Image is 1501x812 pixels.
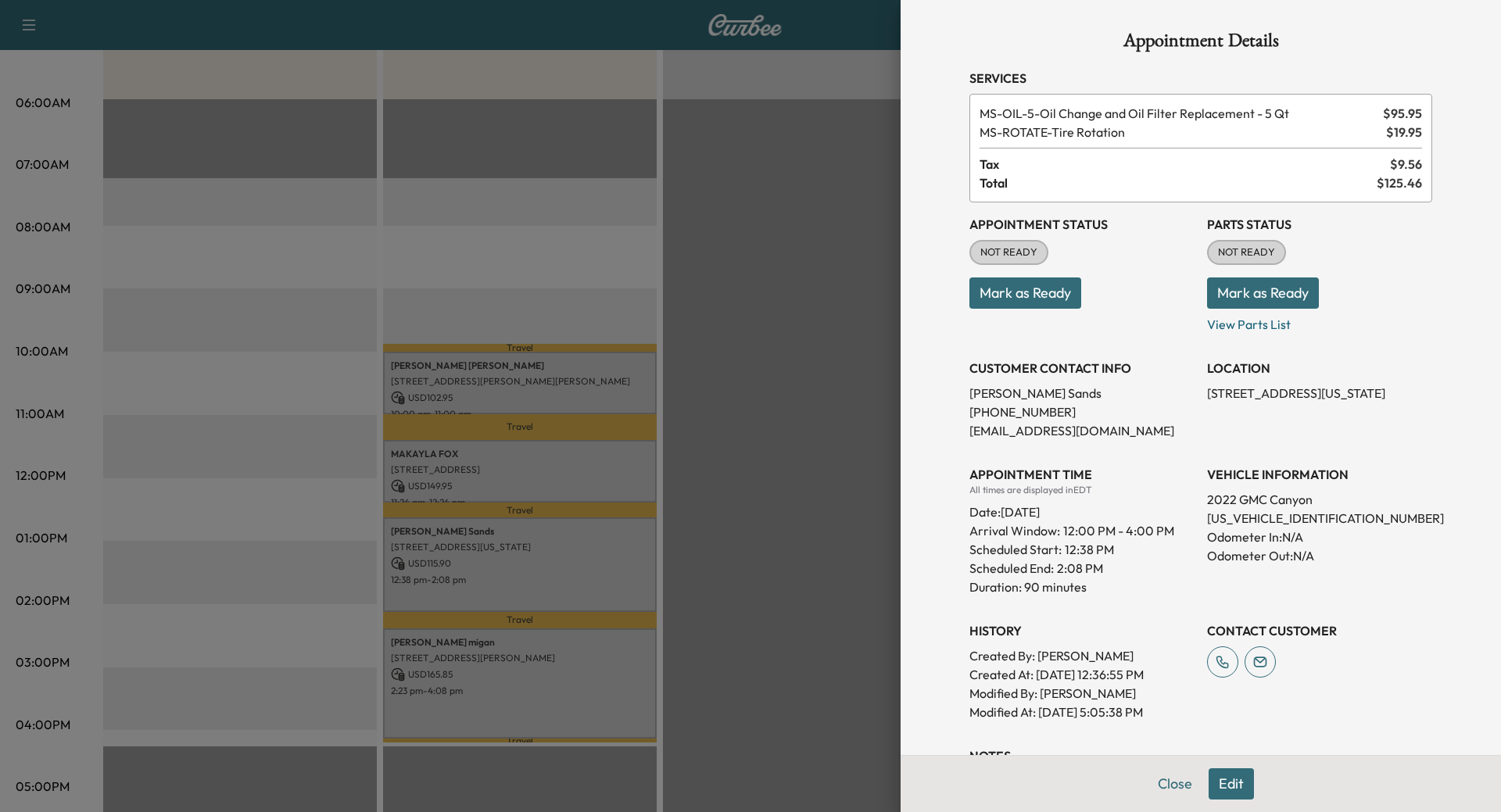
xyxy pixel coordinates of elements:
[969,215,1195,234] h3: Appointment Status
[1207,215,1432,234] h3: Parts Status
[1207,490,1432,509] p: 2022 GMC Canyon
[1207,309,1432,334] p: View Parts List
[1390,155,1422,173] span: $ 9.56
[969,559,1054,578] p: Scheduled End:
[969,359,1195,377] h3: CUSTOMER CONTACT INFO
[969,646,1195,665] p: Created By : [PERSON_NAME]
[1057,559,1103,578] p: 2:08 PM
[969,496,1195,521] div: Date: [DATE]
[1063,521,1174,540] span: 12:00 PM - 4:00 PM
[969,540,1062,559] p: Scheduled Start:
[969,484,1195,496] div: All times are displayed in EDT
[1207,509,1432,528] p: [US_VEHICLE_IDENTIFICATION_NUMBER]
[971,245,1047,260] span: NOT READY
[1209,768,1254,799] button: Edit
[969,684,1195,703] p: Modified By : [PERSON_NAME]
[969,277,1081,309] button: Mark as Ready
[969,384,1195,402] p: [PERSON_NAME] Sands
[969,69,1432,88] h3: Services
[969,521,1195,540] p: Arrival Window:
[969,465,1195,484] h3: APPOINTMENT TIME
[969,402,1195,421] p: [PHONE_NUMBER]
[980,123,1380,141] span: Tire Rotation
[969,421,1195,440] p: [EMAIL_ADDRESS][DOMAIN_NAME]
[969,578,1195,596] p: Duration: 90 minutes
[969,746,1432,765] h3: NOTES
[1207,277,1319,309] button: Mark as Ready
[969,703,1195,721] p: Modified At : [DATE] 5:05:38 PM
[1065,540,1114,559] p: 12:38 PM
[1386,123,1422,141] span: $ 19.95
[1207,384,1432,402] p: [STREET_ADDRESS][US_STATE]
[1207,359,1432,377] h3: LOCATION
[1148,768,1202,799] button: Close
[1207,528,1432,546] p: Odometer In: N/A
[1207,465,1432,484] h3: VEHICLE INFORMATION
[1377,173,1422,192] span: $ 125.46
[980,155,1390,173] span: Tax
[1207,621,1432,640] h3: CONTACT CUSTOMER
[969,31,1432,56] h1: Appointment Details
[1207,546,1432,565] p: Odometer Out: N/A
[969,665,1195,684] p: Created At : [DATE] 12:36:55 PM
[969,621,1195,640] h3: History
[980,173,1377,192] span: Total
[1383,104,1422,123] span: $ 95.95
[980,104,1377,123] span: Oil Change and Oil Filter Replacement - 5 Qt
[1209,245,1284,260] span: NOT READY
